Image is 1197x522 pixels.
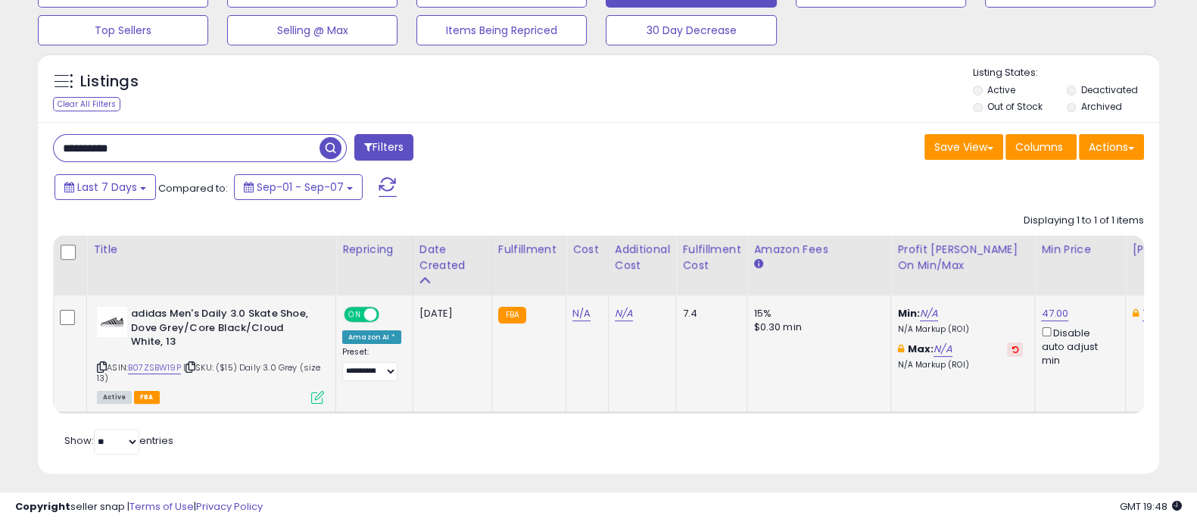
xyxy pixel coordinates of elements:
div: Profit [PERSON_NAME] on Min/Max [897,242,1028,274]
div: Displaying 1 to 1 of 1 items [1024,214,1144,228]
span: | SKU: ($15) Daily 3.0 Grey (size 13) [97,361,321,384]
strong: Copyright [15,499,70,514]
a: 79.99 [1142,306,1169,321]
span: FBA [134,391,160,404]
div: 15% [753,307,879,320]
small: FBA [498,307,526,324]
button: Last 7 Days [55,174,156,200]
button: 30 Day Decrease [606,15,776,45]
a: N/A [934,342,952,357]
div: Disable auto adjust min [1041,324,1114,367]
span: OFF [377,308,401,321]
b: adidas Men's Daily 3.0 Skate Shoe, Dove Grey/Core Black/Cloud White, 13 [131,307,315,353]
span: All listings currently available for purchase on Amazon [97,391,132,404]
button: Filters [354,134,413,161]
p: N/A Markup (ROI) [897,324,1023,335]
div: Clear All Filters [53,97,120,111]
div: Amazon AI * [342,330,401,344]
b: Min: [897,306,920,320]
th: The percentage added to the cost of goods (COGS) that forms the calculator for Min & Max prices. [891,236,1035,295]
a: B07ZSBW19P [128,361,181,374]
a: 47.00 [1041,306,1068,321]
div: Title [93,242,329,258]
label: Archived [1080,100,1121,113]
span: Columns [1015,139,1063,155]
span: ON [345,308,364,321]
p: N/A Markup (ROI) [897,360,1023,370]
div: Cost [572,242,602,258]
p: Listing States: [973,66,1159,80]
span: Sep-01 - Sep-07 [257,180,344,195]
div: ASIN: [97,307,324,402]
div: Amazon Fees [753,242,884,258]
div: Additional Cost [615,242,670,274]
label: Deactivated [1080,83,1137,96]
small: Amazon Fees. [753,258,762,271]
a: N/A [920,306,938,321]
div: Fulfillment Cost [682,242,740,274]
div: Date Created [419,242,485,274]
div: Min Price [1041,242,1119,258]
div: $0.30 min [753,320,879,334]
div: Fulfillment [498,242,560,258]
button: Save View [924,134,1003,160]
div: Repricing [342,242,407,258]
button: Sep-01 - Sep-07 [234,174,363,200]
div: Preset: [342,347,401,380]
span: Last 7 Days [77,180,137,195]
a: Privacy Policy [196,499,263,514]
label: Out of Stock [987,100,1043,113]
span: Compared to: [158,181,228,195]
a: Terms of Use [129,499,194,514]
a: N/A [572,306,591,321]
div: 7.4 [682,307,735,320]
h5: Listings [80,71,139,92]
button: Selling @ Max [227,15,397,45]
button: Columns [1005,134,1077,160]
span: 2025-09-15 19:48 GMT [1120,499,1182,514]
button: Items Being Repriced [416,15,587,45]
button: Top Sellers [38,15,208,45]
a: N/A [615,306,633,321]
img: 31zIqMxfSIL._SL40_.jpg [97,307,127,337]
label: Active [987,83,1015,96]
span: Show: entries [64,433,173,448]
button: Actions [1079,134,1144,160]
b: Max: [908,342,934,356]
div: seller snap | | [15,500,263,514]
div: [DATE] [419,307,480,320]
